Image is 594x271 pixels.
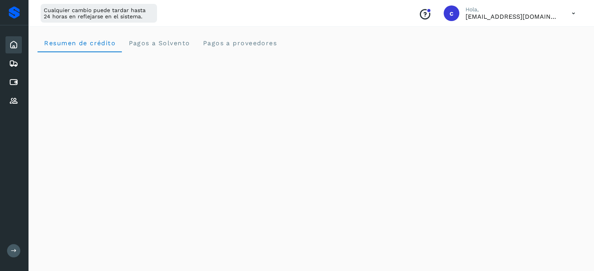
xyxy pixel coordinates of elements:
[5,55,22,72] div: Embarques
[466,13,559,20] p: cxp1@53cargo.com
[44,39,116,47] span: Resumen de crédito
[202,39,277,47] span: Pagos a proveedores
[5,92,22,110] div: Proveedores
[5,36,22,53] div: Inicio
[466,6,559,13] p: Hola,
[41,4,157,23] div: Cualquier cambio puede tardar hasta 24 horas en reflejarse en el sistema.
[5,74,22,91] div: Cuentas por pagar
[128,39,190,47] span: Pagos a Solvento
